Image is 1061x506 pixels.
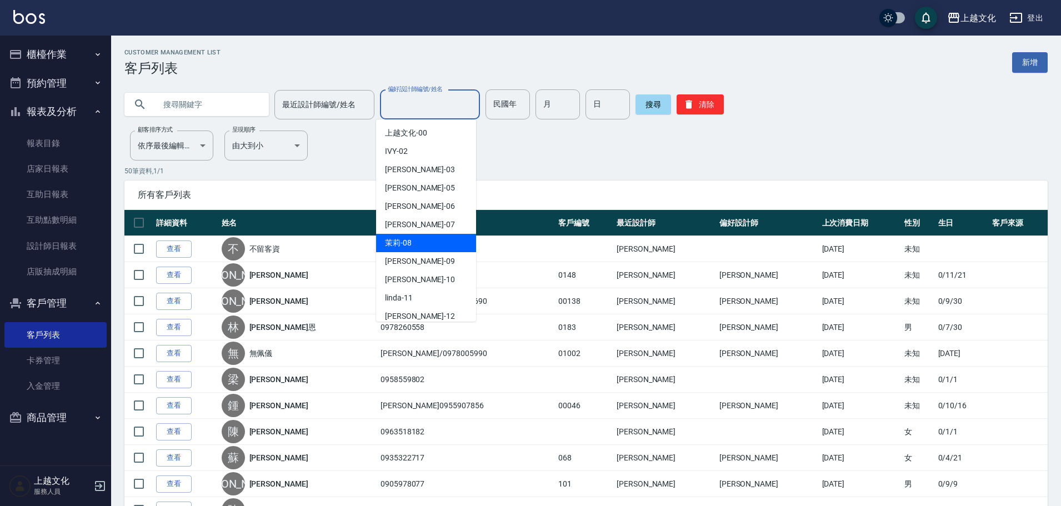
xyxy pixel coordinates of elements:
a: 店家日報表 [4,156,107,182]
span: [PERSON_NAME] -05 [385,182,455,194]
a: 客戶列表 [4,322,107,348]
td: 0/9/30 [935,288,990,314]
td: [PERSON_NAME] [614,340,717,367]
a: [PERSON_NAME]恩 [249,322,316,333]
td: 0/10/16 [935,393,990,419]
th: 最近設計師 [614,210,717,236]
div: 依序最後編輯時間 [130,131,213,161]
td: 0/4/21 [935,445,990,471]
td: [DATE] [819,314,902,340]
a: 設計師日報表 [4,233,107,259]
td: 未知 [902,393,935,419]
span: [PERSON_NAME] -10 [385,274,455,285]
td: [DATE] [819,367,902,393]
div: 蘇 [222,446,245,469]
a: 查看 [156,345,192,362]
button: 清除 [677,94,724,114]
button: 櫃檯作業 [4,40,107,69]
button: 搜尋 [635,94,671,114]
button: 商品管理 [4,403,107,432]
td: [PERSON_NAME] [614,314,717,340]
th: 客戶來源 [989,210,1048,236]
button: 客戶管理 [4,289,107,318]
span: linda -11 [385,292,413,304]
td: [DATE] [819,288,902,314]
td: [PERSON_NAME] [614,262,717,288]
span: [PERSON_NAME] -07 [385,219,455,231]
div: 鍾 [222,394,245,417]
button: 登出 [1005,8,1048,28]
span: IVY -02 [385,146,408,157]
span: 茉莉 -08 [385,237,412,249]
a: 查看 [156,319,192,336]
h2: Customer Management List [124,49,221,56]
td: [PERSON_NAME] [717,340,819,367]
td: [PERSON_NAME] [717,314,819,340]
td: 0935322717 [378,445,556,471]
a: [PERSON_NAME] [249,478,308,489]
th: 詳細資料 [153,210,219,236]
span: [PERSON_NAME] -12 [385,310,455,322]
td: 0905978077 [378,471,556,497]
td: 未知 [902,367,935,393]
td: 未知 [902,288,935,314]
input: 搜尋關鍵字 [156,89,260,119]
td: [PERSON_NAME] [717,288,819,314]
button: 上越文化 [943,7,1000,29]
h5: 上越文化 [34,475,91,487]
a: 入金管理 [4,373,107,399]
td: [PERSON_NAME]0955907856 [378,393,556,419]
a: 無佩儀 [249,348,273,359]
a: 查看 [156,293,192,310]
td: 女 [902,445,935,471]
button: 報表及分析 [4,97,107,126]
button: save [915,7,937,29]
a: 店販抽成明細 [4,259,107,284]
td: 00138 [555,288,614,314]
td: [DATE] [819,445,902,471]
td: 0978260558 [378,314,556,340]
th: 偏好設計師 [717,210,819,236]
a: 查看 [156,267,192,284]
td: [PERSON_NAME] [614,367,717,393]
td: 未知 [902,262,935,288]
a: 查看 [156,241,192,258]
td: [PERSON_NAME]/0978005990 [378,340,556,367]
td: [DATE] [819,340,902,367]
a: 卡券管理 [4,348,107,373]
td: [DATE] [935,340,990,367]
label: 偏好設計師編號/姓名 [388,85,443,93]
a: 新增 [1012,52,1048,73]
div: 林 [222,315,245,339]
th: 生日 [935,210,990,236]
span: [PERSON_NAME] -03 [385,164,455,176]
div: [PERSON_NAME] [222,289,245,313]
td: [PERSON_NAME] [614,288,717,314]
td: 00046 [555,393,614,419]
img: Person [9,475,31,497]
span: [PERSON_NAME] -06 [385,201,455,212]
a: 不留客資 [249,243,281,254]
td: [PERSON_NAME] [717,445,819,471]
a: 查看 [156,449,192,467]
label: 顧客排序方式 [138,126,173,134]
td: 未知 [902,340,935,367]
a: [PERSON_NAME] [249,400,308,411]
a: 報表目錄 [4,131,107,156]
td: [PERSON_NAME] [614,393,717,419]
td: [PERSON_NAME] [717,471,819,497]
div: 陳 [222,420,245,443]
td: 0/11/21 [935,262,990,288]
td: [DATE] [819,419,902,445]
td: 女 [902,419,935,445]
a: [PERSON_NAME] [249,452,308,463]
td: 0/9/9 [935,471,990,497]
td: [PERSON_NAME] [614,419,717,445]
td: [PERSON_NAME] [717,262,819,288]
td: 0963518182 [378,419,556,445]
span: 所有客戶列表 [138,189,1034,201]
td: 0958559802 [378,367,556,393]
a: [PERSON_NAME] [249,374,308,385]
th: 客戶編號 [555,210,614,236]
td: 0/1/1 [935,367,990,393]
